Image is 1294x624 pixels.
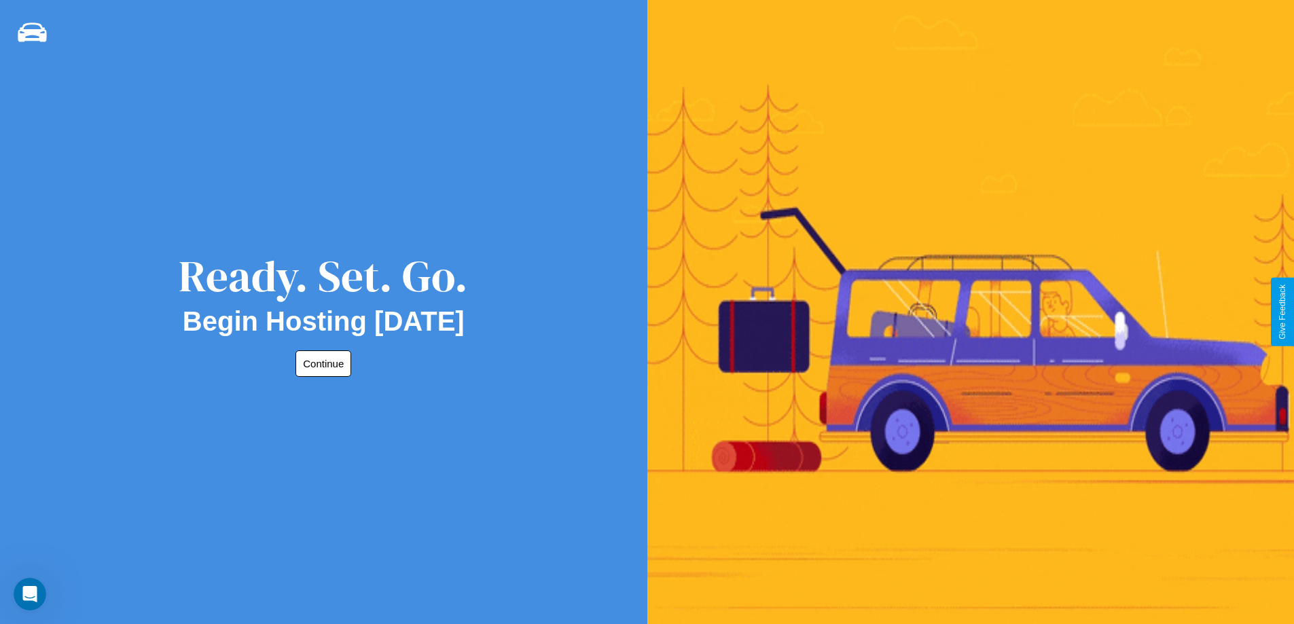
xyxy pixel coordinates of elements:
[14,578,46,610] iframe: Intercom live chat
[295,350,351,377] button: Continue
[179,246,468,306] div: Ready. Set. Go.
[1278,285,1287,339] div: Give Feedback
[183,306,465,337] h2: Begin Hosting [DATE]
